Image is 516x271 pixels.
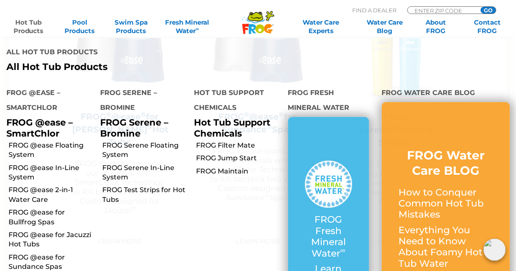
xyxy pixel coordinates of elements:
[8,208,94,227] a: FROG @ease for Bullfrog Spas
[416,18,456,35] a: AboutFROG
[6,45,252,61] h4: All Hot Tub Products
[481,7,496,14] input: GO
[382,85,510,102] h4: FROG Water Care Blog
[399,148,493,179] h3: FROG Water Care BLOG
[340,246,345,254] sup: ∞
[196,154,281,163] a: FROG Jump Start
[365,18,405,35] a: Water CareBlog
[399,225,493,270] p: Everything You Need to Know About Foamy Hot Tub Water
[8,185,94,204] a: FROG @ease 2-in-1 Water Care
[163,18,213,35] a: Fresh MineralWater∞
[100,117,181,138] p: FROG Serene – Bromine
[194,117,275,138] p: Hot Tub Support Chemicals
[352,6,396,14] p: Find A Dealer
[102,141,188,160] a: FROG Serene Floating System
[6,85,87,117] h4: FROG @ease – SmartChlor
[305,214,352,259] p: FROG Fresh Mineral Water
[288,85,369,117] h4: FROG Fresh Mineral Water
[484,239,506,261] img: openIcon
[399,187,493,221] p: How to Conquer Common Hot Tub Mistakes
[194,85,275,117] h4: Hot Tub Support Chemicals
[111,18,151,35] a: Swim SpaProducts
[6,61,252,73] a: All Hot Tub Products
[414,7,471,14] input: Zip Code Form
[8,18,48,35] a: Hot TubProducts
[8,141,94,160] a: FROG @ease Floating System
[60,18,100,35] a: PoolProducts
[8,230,94,249] a: FROG @ease for Jacuzzi Hot Tubs
[102,163,188,182] a: FROG Serene In-Line System
[196,141,281,150] a: FROG Filter Mate
[100,85,181,117] h4: FROG Serene – Bromine
[102,185,188,204] a: FROG Test Strips for Hot Tubs
[196,167,281,176] a: FROG Maintain
[289,18,353,35] a: Water CareExperts
[468,18,508,35] a: ContactFROG
[196,26,199,32] sup: ∞
[6,117,87,138] p: FROG @ease – SmartChlor
[8,163,94,182] a: FROG @ease In-Line System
